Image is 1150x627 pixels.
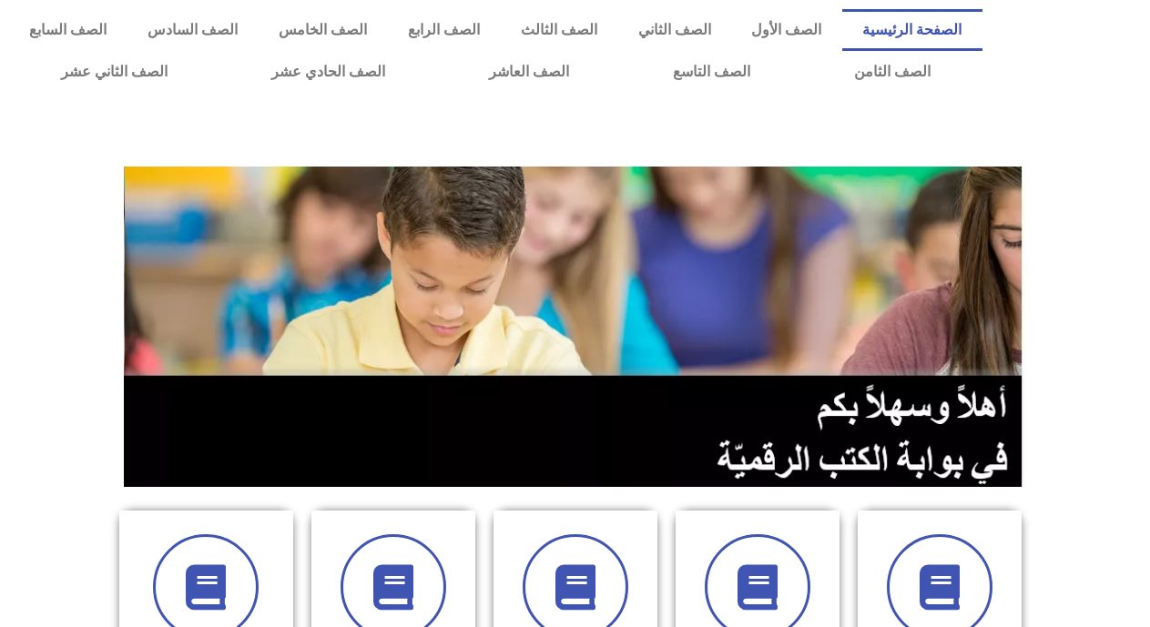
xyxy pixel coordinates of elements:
a: الصف الأول [731,9,842,51]
a: الصف العاشر [437,51,621,93]
a: الصف الثامن [802,51,982,93]
a: الصف السابع [9,9,127,51]
a: الصف الثاني [617,9,731,51]
a: الصف الخامس [259,9,388,51]
a: الصف الثاني عشر [9,51,219,93]
a: الصف الحادي عشر [219,51,437,93]
a: الصفحة الرئيسية [842,9,982,51]
a: الصف السادس [127,9,259,51]
a: الصف التاسع [621,51,802,93]
a: الصف الثالث [500,9,617,51]
a: الصف الرابع [388,9,501,51]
